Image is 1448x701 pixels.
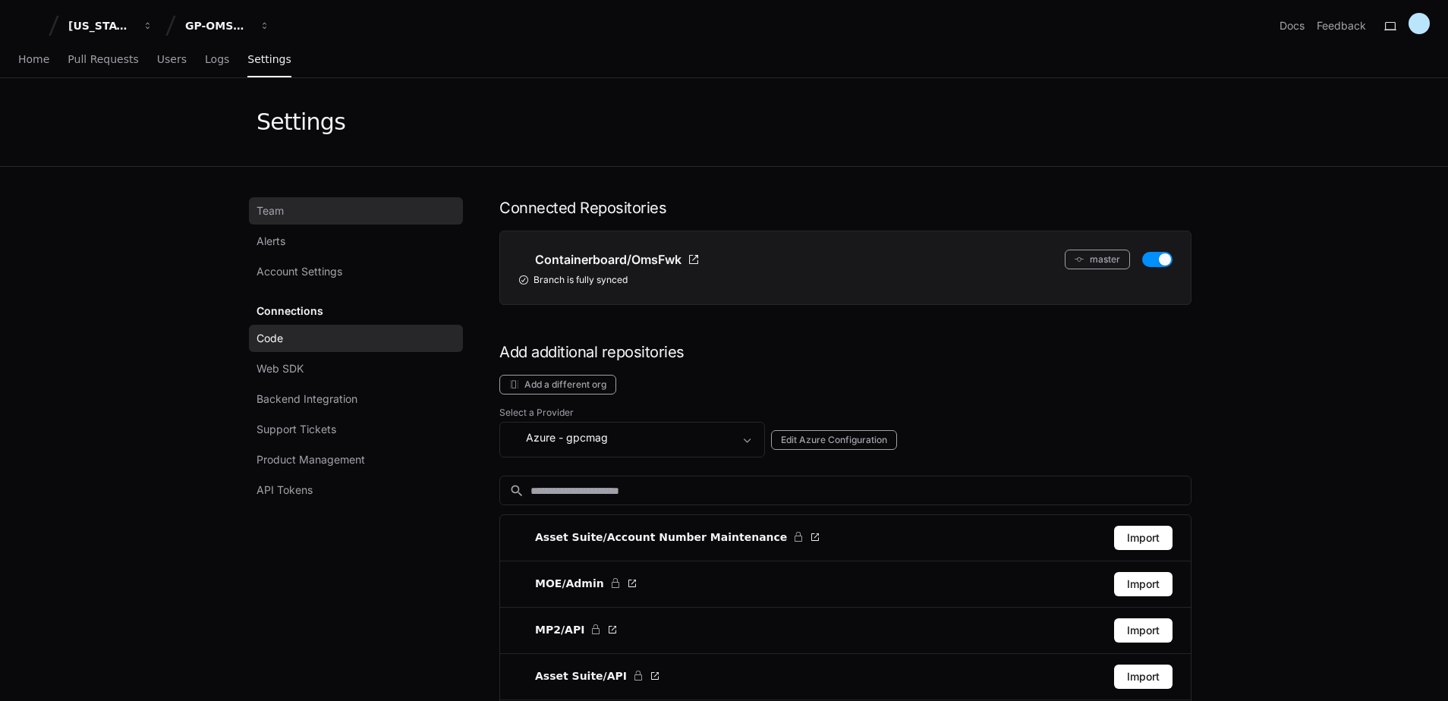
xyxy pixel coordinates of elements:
[518,667,660,685] a: Asset Suite/API
[1280,18,1305,33] a: Docs
[499,197,1191,218] h1: Connected Repositories
[257,264,342,279] span: Account Settings
[179,12,276,39] button: GP-OMSFMK
[535,530,787,545] span: Asset Suite/Account Number Maintenance
[535,622,584,637] span: MP2/API
[535,668,627,684] span: Asset Suite/API
[257,361,304,376] span: Web SDK
[249,476,463,504] a: API Tokens
[157,55,187,64] span: Users
[68,55,138,64] span: Pull Requests
[1065,250,1130,269] button: master
[249,325,463,352] a: Code
[257,234,285,249] span: Alerts
[247,42,291,77] a: Settings
[509,429,734,447] div: Azure
[185,18,250,33] div: GP-OMSFMK
[68,42,138,77] a: Pull Requests
[1114,665,1173,689] button: Import
[499,341,1191,363] h1: Add additional repositories
[518,621,618,639] a: MP2/API
[518,274,1173,286] div: Branch is fully synced
[249,446,463,473] a: Product Management
[771,430,897,450] button: Edit Azure Configuration
[509,483,524,498] mat-icon: search
[535,576,604,591] span: MOE/Admin
[205,55,229,64] span: Logs
[257,422,336,437] span: Support Tickets
[518,250,700,269] a: Containerboard/OmsFwk
[257,452,365,467] span: Product Management
[62,12,159,39] button: [US_STATE] Pacific
[249,385,463,413] a: Backend Integration
[499,375,616,395] button: Add a different org
[18,42,49,77] a: Home
[249,197,463,225] a: Team
[535,250,682,269] span: Containerboard/OmsFwk
[257,331,283,346] span: Code
[499,407,1191,419] label: Select a Provider
[157,42,187,77] a: Users
[257,203,284,218] span: Team
[1114,526,1173,550] button: Import
[249,258,463,285] a: Account Settings
[257,108,345,136] div: Settings
[249,416,463,443] a: Support Tickets
[257,391,357,407] span: Backend Integration
[518,528,820,546] a: Asset Suite/Account Number Maintenance
[247,55,291,64] span: Settings
[249,228,463,255] a: Alerts
[68,18,134,33] div: [US_STATE] Pacific
[518,574,637,593] a: MOE/Admin
[1114,618,1173,643] button: Import
[1317,18,1366,33] button: Feedback
[559,430,608,445] span: - gpcmag
[205,42,229,77] a: Logs
[249,355,463,382] a: Web SDK
[18,55,49,64] span: Home
[257,483,313,498] span: API Tokens
[1114,572,1173,596] button: Import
